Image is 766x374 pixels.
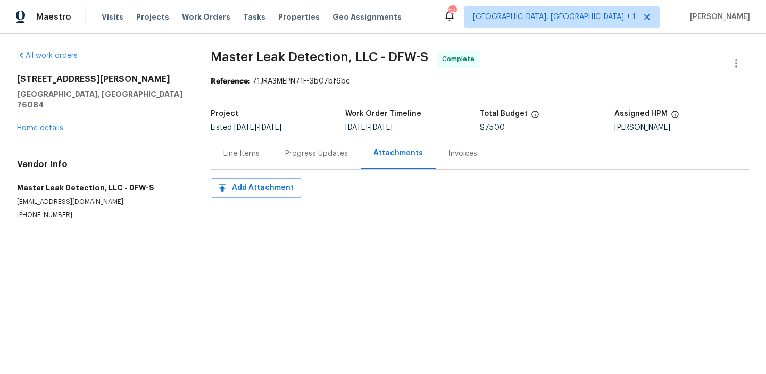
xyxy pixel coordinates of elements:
span: - [345,124,393,131]
span: [DATE] [234,124,256,131]
span: Master Leak Detection, LLC - DFW-S [211,51,428,63]
span: [GEOGRAPHIC_DATA], [GEOGRAPHIC_DATA] + 1 [473,12,636,22]
span: Projects [136,12,169,22]
h4: Vendor Info [17,159,185,170]
span: Visits [102,12,123,22]
div: Attachments [373,148,423,159]
a: All work orders [17,52,78,60]
span: [PERSON_NAME] [686,12,750,22]
h5: Assigned HPM [614,110,668,118]
div: [PERSON_NAME] [614,124,749,131]
span: [DATE] [370,124,393,131]
span: The total cost of line items that have been proposed by Opendoor. This sum includes line items th... [531,110,539,124]
span: The hpm assigned to this work order. [671,110,679,124]
span: $75.00 [480,124,505,131]
div: Invoices [448,148,477,159]
span: Complete [442,54,479,64]
p: [EMAIL_ADDRESS][DOMAIN_NAME] [17,197,185,206]
div: 54 [448,6,456,17]
h5: Total Budget [480,110,528,118]
a: Home details [17,124,63,132]
p: [PHONE_NUMBER] [17,211,185,220]
span: Listed [211,124,281,131]
button: Add Attachment [211,178,302,198]
div: Line Items [223,148,260,159]
span: Add Attachment [219,181,294,195]
span: - [234,124,281,131]
h5: [GEOGRAPHIC_DATA], [GEOGRAPHIC_DATA] 76084 [17,89,185,110]
h5: Master Leak Detection, LLC - DFW-S [17,182,185,193]
div: Progress Updates [285,148,348,159]
span: Tasks [243,13,265,21]
span: Properties [278,12,320,22]
span: Geo Assignments [332,12,402,22]
span: Work Orders [182,12,230,22]
span: Maestro [36,12,71,22]
span: [DATE] [345,124,368,131]
b: Reference: [211,78,250,85]
div: 71JRA3MEPN71F-3b07bf6be [211,76,749,87]
h5: Project [211,110,238,118]
span: [DATE] [259,124,281,131]
h5: Work Order Timeline [345,110,421,118]
h2: [STREET_ADDRESS][PERSON_NAME] [17,74,185,85]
